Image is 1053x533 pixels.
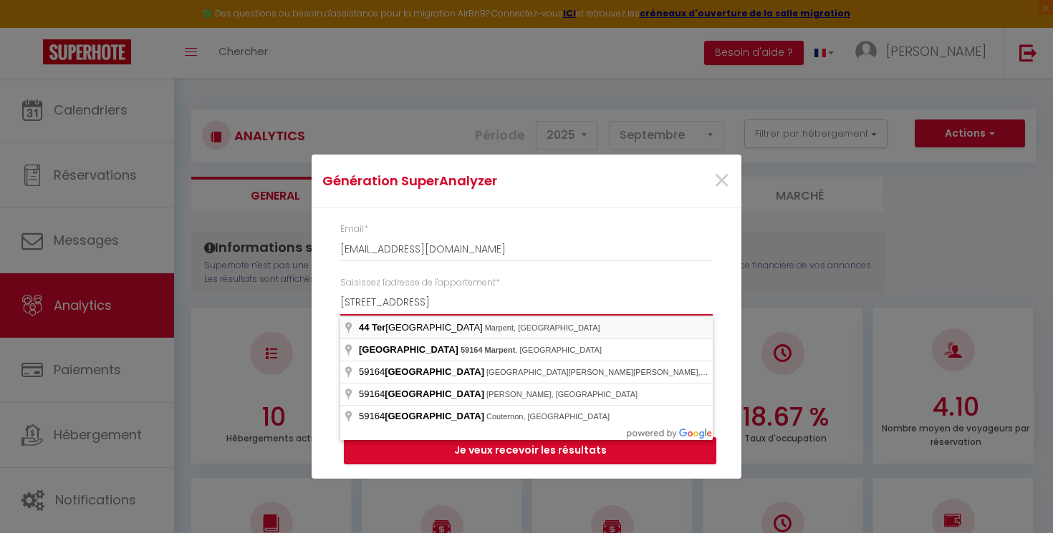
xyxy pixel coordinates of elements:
[344,437,716,464] button: Je veux recevoir les résultats
[486,368,784,376] span: [GEOGRAPHIC_DATA][PERSON_NAME][PERSON_NAME], [GEOGRAPHIC_DATA]
[359,388,486,399] span: 59164
[385,388,484,399] span: [GEOGRAPHIC_DATA]
[385,411,484,421] span: [GEOGRAPHIC_DATA]
[461,346,602,354] span: , [GEOGRAPHIC_DATA]
[486,412,610,421] span: Couternon, [GEOGRAPHIC_DATA]
[385,366,484,377] span: [GEOGRAPHIC_DATA]
[359,344,458,355] span: [GEOGRAPHIC_DATA]
[485,323,600,332] span: Marpent, [GEOGRAPHIC_DATA]
[485,346,516,354] span: Marpent
[322,171,588,191] h4: Génération SuperAnalyzer
[340,223,368,236] label: Email
[461,346,483,354] span: 59164
[359,411,486,421] span: 59164
[486,390,638,398] span: [PERSON_NAME], [GEOGRAPHIC_DATA]
[359,366,486,377] span: 59164
[359,322,485,333] span: [GEOGRAPHIC_DATA]
[713,166,731,197] button: Close
[340,276,500,290] label: Saisissez l'adresse de l'appartement
[713,160,731,202] span: ×
[359,322,385,333] span: 44 Ter
[11,6,54,49] button: Ouvrir le widget de chat LiveChat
